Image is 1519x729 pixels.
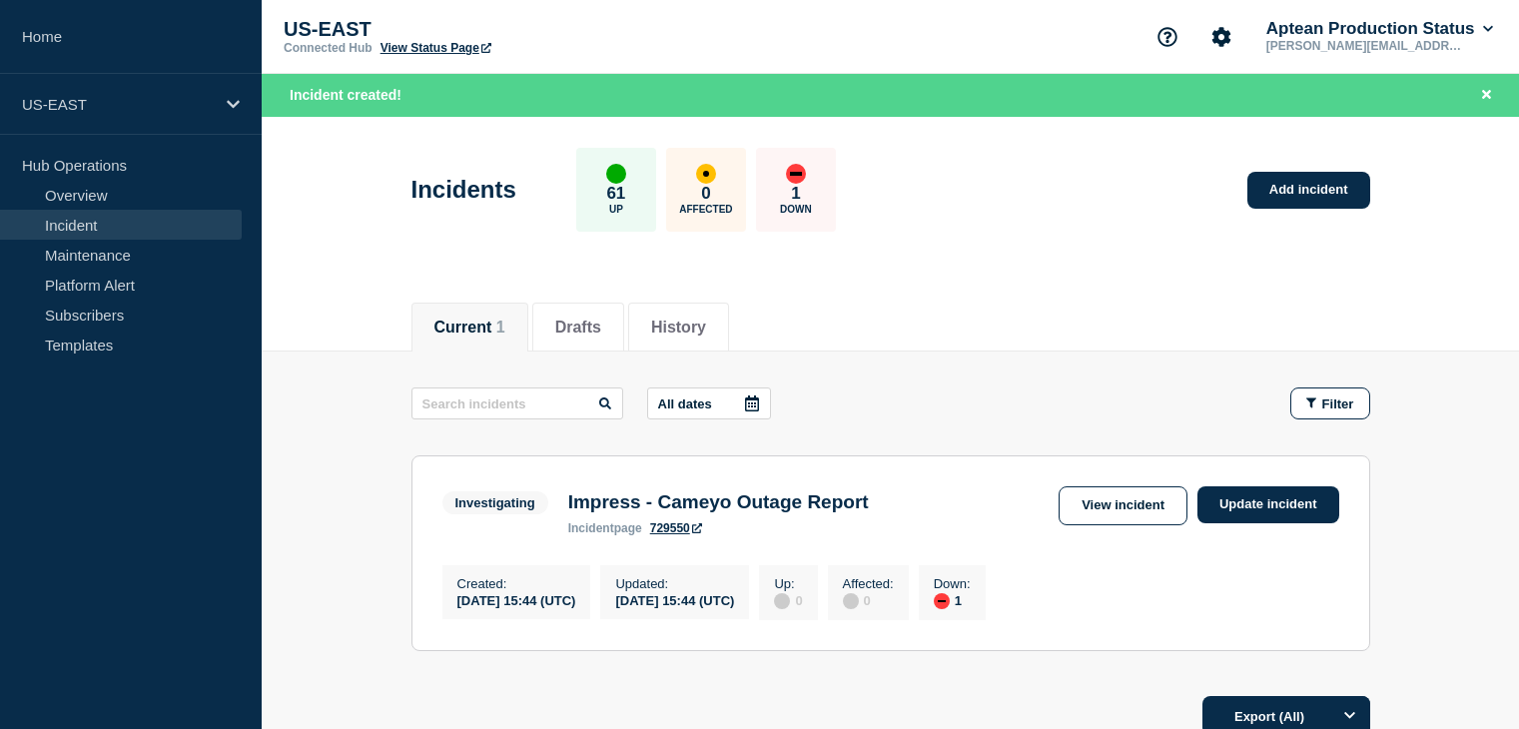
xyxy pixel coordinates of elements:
[442,491,548,514] span: Investigating
[457,591,576,608] div: [DATE] 15:44 (UTC)
[1146,16,1188,58] button: Support
[568,521,614,535] span: incident
[843,591,894,609] div: 0
[786,164,806,184] div: down
[1262,19,1497,39] button: Aptean Production Status
[22,96,214,113] p: US-EAST
[615,576,734,591] p: Updated :
[606,164,626,184] div: up
[457,576,576,591] p: Created :
[606,184,625,204] p: 61
[934,591,971,609] div: 1
[284,41,373,55] p: Connected Hub
[1197,486,1339,523] a: Update incident
[658,396,712,411] p: All dates
[284,18,683,41] p: US-EAST
[843,576,894,591] p: Affected :
[843,593,859,609] div: disabled
[434,319,505,337] button: Current 1
[496,319,505,336] span: 1
[774,576,802,591] p: Up :
[1474,84,1499,107] button: Close banner
[696,164,716,184] div: affected
[774,591,802,609] div: 0
[555,319,601,337] button: Drafts
[647,387,771,419] button: All dates
[774,593,790,609] div: disabled
[1290,387,1370,419] button: Filter
[1059,486,1187,525] a: View incident
[411,387,623,419] input: Search incidents
[615,591,734,608] div: [DATE] 15:44 (UTC)
[1262,39,1470,53] p: [PERSON_NAME][EMAIL_ADDRESS][PERSON_NAME][DOMAIN_NAME]
[934,593,950,609] div: down
[609,204,623,215] p: Up
[1200,16,1242,58] button: Account settings
[934,576,971,591] p: Down :
[679,204,732,215] p: Affected
[380,41,491,55] a: View Status Page
[411,176,516,204] h1: Incidents
[791,184,800,204] p: 1
[701,184,710,204] p: 0
[650,521,702,535] a: 729550
[568,491,869,513] h3: Impress - Cameyo Outage Report
[651,319,706,337] button: History
[780,204,812,215] p: Down
[290,87,401,103] span: Incident created!
[1322,396,1354,411] span: Filter
[1247,172,1370,209] a: Add incident
[568,521,642,535] p: page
